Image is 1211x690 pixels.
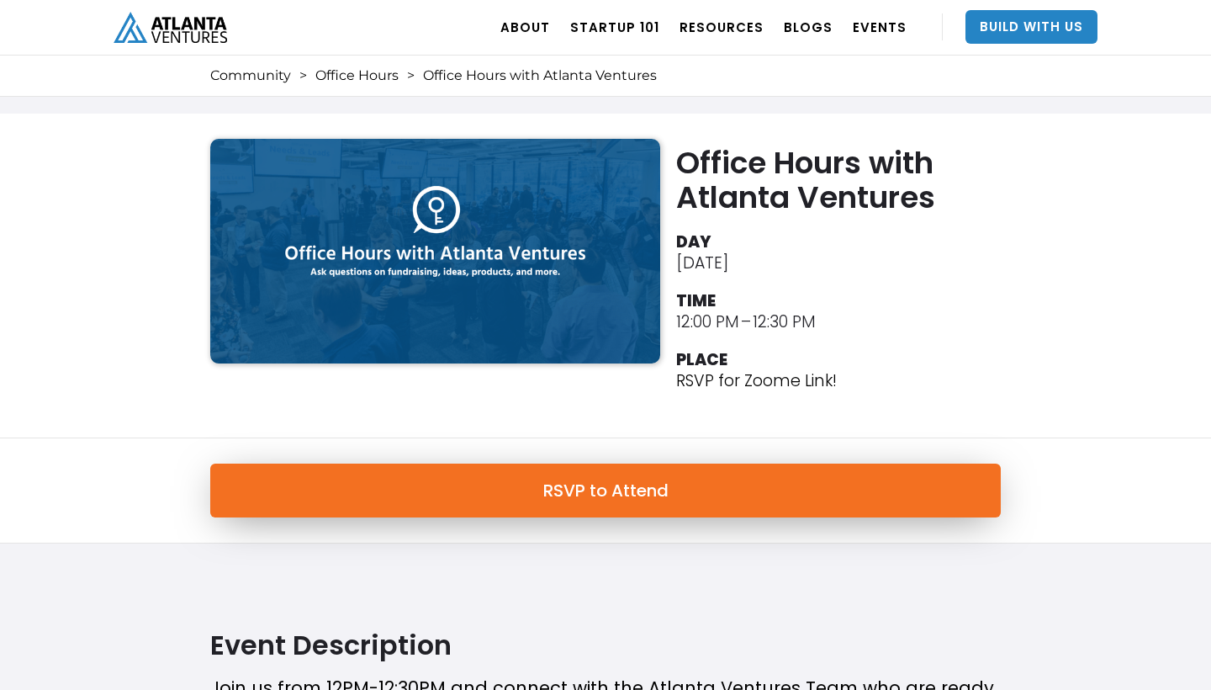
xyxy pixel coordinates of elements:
a: BLOGS [784,3,833,50]
div: – [741,311,751,332]
div: 12:00 PM [676,311,739,332]
div: PLACE [676,349,727,370]
div: Office Hours with Atlanta Ventures [423,67,657,84]
a: RSVP to Attend [210,464,1001,517]
div: > [407,67,415,84]
p: RSVP for Zoome Link! [676,370,837,391]
div: 12:30 PM [753,311,816,332]
div: DAY [676,231,711,252]
a: Build With Us [965,10,1097,44]
h2: Event Description [210,628,1001,662]
h2: Office Hours with Atlanta Ventures [676,146,1009,215]
div: > [299,67,307,84]
a: Office Hours [315,67,399,84]
a: RESOURCES [680,3,764,50]
div: TIME [676,290,716,311]
div: [DATE] [676,252,728,273]
a: EVENTS [853,3,907,50]
a: ABOUT [500,3,550,50]
a: Startup 101 [570,3,659,50]
a: Community [210,67,291,84]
